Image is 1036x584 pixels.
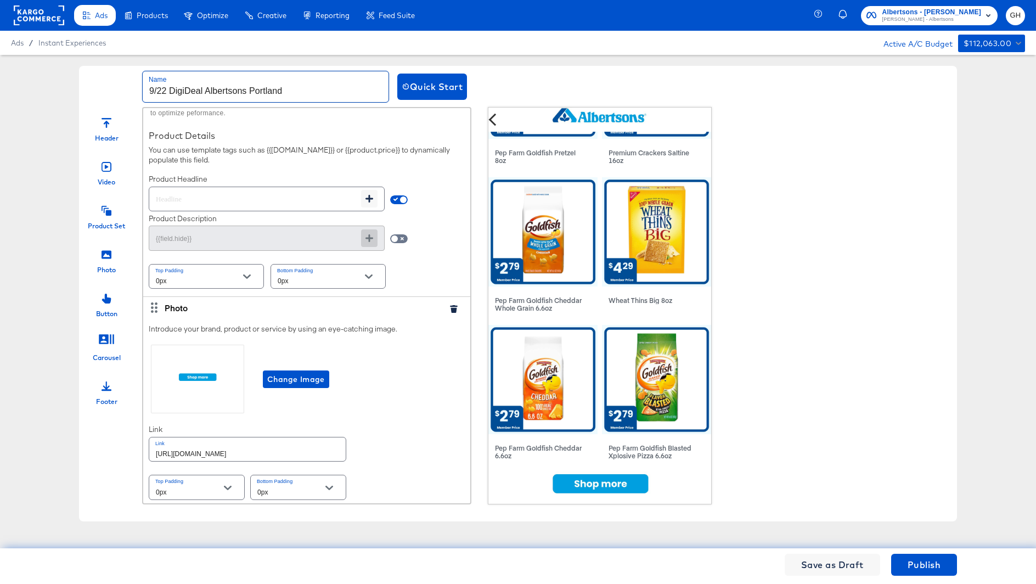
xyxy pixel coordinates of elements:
span: Save as Draft [801,557,864,572]
strong: Wheat Thins Big 8oz [609,296,672,305]
button: Open [321,480,337,496]
div: Product Headline [149,174,386,184]
span: / [24,38,38,47]
strong: Pep Farm Goldfish Blasted Xplosive Pizza 6.6oz [609,443,691,460]
div: Active A/C Budget [872,35,953,51]
button: $112,063.00 [958,35,1025,52]
input: Headline [149,183,361,206]
span: Quick Start [402,79,463,94]
strong: Premium Crackers Saltine 16oz [609,148,689,165]
div: Photo [165,302,440,313]
div: Link [149,424,346,464]
span: Change Image [267,373,325,386]
span: Products [137,11,168,20]
span: Ads [95,11,108,20]
div: Introduce your brand, product or service by using an eye-catching image. [143,318,470,508]
strong: Pep Farm Goldfish Pretzel 8oz [495,148,576,165]
span: [PERSON_NAME] - Albertsons [882,15,981,24]
input: http://www.example.com [149,437,346,461]
div: Product Details [149,130,465,141]
button: Open [239,268,255,285]
input: Description [149,222,361,245]
button: Albertsons - [PERSON_NAME][PERSON_NAME] - Albertsons [861,6,998,25]
div: Footer [96,397,117,406]
div: $112,063.00 [964,37,1011,50]
div: Header [95,133,119,143]
div: Video [98,177,115,187]
span: Ads [11,38,24,47]
button: Change Image [263,370,329,388]
button: Save as Draft [785,554,880,576]
button: Publish [891,554,957,576]
button: Open [361,268,377,285]
span: Reporting [316,11,350,20]
span: Feed Suite [379,11,415,20]
strong: Pep Farm Goldfish Cheddar Whole Grain 6.6oz [495,296,582,312]
span: Creative [257,11,286,20]
span: Albertsons - [PERSON_NAME] [882,7,981,18]
span: Publish [908,557,941,572]
a: Instant Experiences [38,38,106,47]
img: hero placeholder [488,468,712,510]
div: Button [96,309,117,318]
p: Displaying 10 or less products is recommended to optimize peformance. [150,98,306,120]
button: Open [219,480,236,496]
button: GH [1006,6,1025,25]
div: Product Description [149,214,386,224]
div: Photo [97,265,116,274]
div: Carousel [93,353,121,362]
button: Quick Start [397,74,467,100]
span: Optimize [197,11,228,20]
strong: Pep Farm Goldfish Cheddar 6.6oz [495,443,582,460]
span: GH [1010,9,1021,22]
div: You can use template tags such as {{[DOMAIN_NAME]}} or {{product.price}} to dynamically populate ... [149,145,465,165]
div: Product Set [88,221,125,231]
